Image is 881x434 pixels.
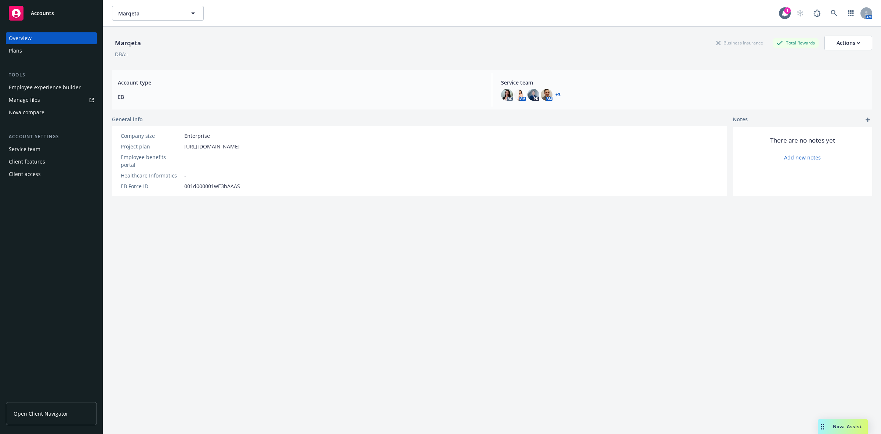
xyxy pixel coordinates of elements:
[14,410,68,417] span: Open Client Navigator
[112,6,204,21] button: Marqeta
[9,94,40,106] div: Manage files
[793,6,808,21] a: Start snowing
[541,89,552,101] img: photo
[9,168,41,180] div: Client access
[184,132,210,140] span: Enterprise
[501,89,513,101] img: photo
[555,93,561,97] a: +3
[6,45,97,57] a: Plans
[6,82,97,93] a: Employee experience builder
[112,38,144,48] div: Marqeta
[184,172,186,179] span: -
[527,89,539,101] img: photo
[121,132,181,140] div: Company size
[184,182,240,190] span: 001d000001wE3bAAAS
[784,154,821,161] a: Add new notes
[6,3,97,24] a: Accounts
[6,156,97,168] a: Client features
[115,50,128,58] div: DBA: -
[6,143,97,155] a: Service team
[184,157,186,165] span: -
[6,32,97,44] a: Overview
[31,10,54,16] span: Accounts
[121,172,181,179] div: Healthcare Informatics
[6,107,97,118] a: Nova compare
[118,79,483,86] span: Account type
[837,36,860,50] div: Actions
[112,115,143,123] span: General info
[824,36,872,50] button: Actions
[6,71,97,79] div: Tools
[6,168,97,180] a: Client access
[863,115,872,124] a: add
[818,419,827,434] div: Drag to move
[6,94,97,106] a: Manage files
[733,115,748,124] span: Notes
[784,7,791,14] div: 1
[9,32,32,44] div: Overview
[514,89,526,101] img: photo
[827,6,841,21] a: Search
[121,153,181,169] div: Employee benefits portal
[9,156,45,168] div: Client features
[9,45,22,57] div: Plans
[118,93,483,101] span: EB
[818,419,868,434] button: Nova Assist
[6,133,97,140] div: Account settings
[833,423,862,430] span: Nova Assist
[9,107,44,118] div: Nova compare
[501,79,866,86] span: Service team
[770,136,835,145] span: There are no notes yet
[773,38,819,47] div: Total Rewards
[184,143,240,150] a: [URL][DOMAIN_NAME]
[713,38,767,47] div: Business Insurance
[121,143,181,150] div: Project plan
[9,82,81,93] div: Employee experience builder
[9,143,40,155] div: Service team
[121,182,181,190] div: EB Force ID
[844,6,858,21] a: Switch app
[118,10,182,17] span: Marqeta
[810,6,824,21] a: Report a Bug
